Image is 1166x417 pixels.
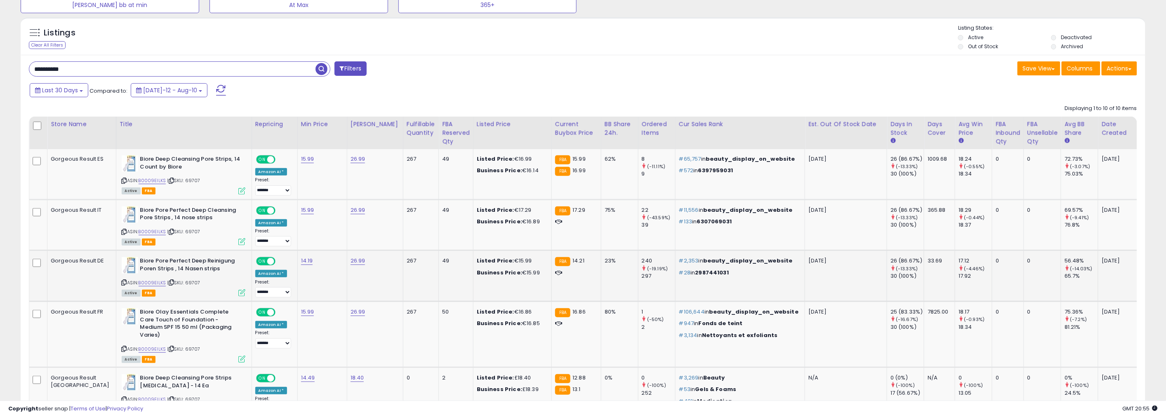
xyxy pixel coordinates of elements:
div: Preset: [255,228,291,247]
div: 0 (0%) [890,374,924,382]
small: FBA [555,206,570,216]
span: #133 [679,218,693,225]
div: 49 [442,257,467,265]
div: 30 (100%) [890,323,924,331]
span: ON [257,258,267,265]
b: Business Price: [477,166,522,174]
div: 26 (86.67%) [890,206,924,214]
div: 0 [1027,257,1055,265]
label: Archived [1061,43,1084,50]
div: 18.37 [959,221,992,229]
div: FBA inbound Qty [996,120,1020,146]
div: Amazon AI * [255,168,287,176]
div: Cur Sales Rank [679,120,801,129]
div: Clear All Filters [29,41,66,49]
div: FBA Reserved Qty [442,120,470,146]
span: #3,269 [679,374,699,382]
small: (-13.33%) [896,163,918,170]
p: in [679,269,799,276]
div: 49 [442,155,467,163]
a: Terms of Use [71,405,106,412]
b: Listed Price: [477,155,514,163]
span: 2025-09-10 20:55 GMT [1123,405,1158,412]
div: 75.03% [1065,170,1098,178]
div: Amazon AI * [255,387,287,394]
div: Avg Win Price [959,120,989,137]
small: (-0.55%) [964,163,985,170]
small: FBA [555,167,570,176]
b: Biore Deep Cleansing Pore Strips [MEDICAL_DATA] - 14 Ea [140,374,240,391]
div: 0 [996,155,1018,163]
a: Privacy Policy [107,405,143,412]
div: 0% [1065,374,1098,382]
b: Listed Price: [477,308,514,316]
p: in [679,167,799,174]
span: beauty_display_on_website [703,206,793,214]
small: FBA [555,257,570,266]
small: (-11.11%) [647,163,665,170]
small: (-43.59%) [647,214,670,221]
div: 75% [605,206,632,214]
span: 12.88 [572,374,586,382]
button: Columns [1062,61,1100,75]
div: 267 [407,308,432,316]
p: in [679,332,799,339]
span: #53 [679,385,690,393]
img: 41HVfRU40eL._SL40_.jpg [122,308,138,325]
img: 41HVfRU40eL._SL40_.jpg [122,374,138,391]
small: (-0.93%) [964,316,985,323]
label: Out of Stock [968,43,998,50]
a: 26.99 [351,257,365,265]
small: Avg BB Share. [1065,137,1069,145]
p: in [679,257,799,265]
div: 17.12 [959,257,992,265]
p: [DATE] [808,155,881,163]
div: 0 [996,374,1018,382]
span: Columns [1067,64,1093,73]
h5: Listings [44,27,75,39]
small: (-19.19%) [647,265,668,272]
span: FBA [142,239,156,246]
button: Last 30 Days [30,83,88,97]
div: 0 [1027,374,1055,382]
div: €15.99 [477,269,545,276]
b: Business Price: [477,218,522,225]
p: in [679,206,799,214]
b: Biore Pore Perfect Deep Cleansing Pore Strips , 14 nose strips [140,206,240,224]
span: #28 [679,269,690,276]
span: FBA [142,187,156,194]
img: 41HVfRU40eL._SL40_.jpg [122,206,138,223]
span: 6397959031 [698,166,733,174]
div: 7825.00 [928,308,949,316]
div: 30 (100%) [890,221,924,229]
div: Amazon AI * [255,270,287,277]
div: Gorgeous Result DE [51,257,110,265]
div: 0 [959,374,992,382]
div: 0 [996,308,1018,316]
span: All listings currently available for purchase on Amazon [122,356,141,363]
div: Days Cover [928,120,952,137]
div: 72.73% [1065,155,1098,163]
small: (-14.03%) [1070,265,1093,272]
div: 267 [407,206,432,214]
span: | SKU: 69707 [167,177,200,184]
div: 39 [642,221,675,229]
div: Title [120,120,248,129]
span: OFF [274,156,287,163]
div: 1 [642,308,675,316]
div: 75.36% [1065,308,1098,316]
label: Deactivated [1061,34,1092,41]
div: 365.88 [928,206,949,214]
b: Business Price: [477,385,522,393]
b: Biore Olay Essentials Complete Care Touch of Foundation - Medium SPF 15 50 ml (Packaging Varies) [140,308,240,341]
span: | SKU: 69707 [167,346,200,352]
div: 0% [605,374,632,382]
div: ASIN: [122,155,245,194]
span: | SKU: 69707 [167,228,200,235]
small: FBA [555,386,570,395]
div: €16.14 [477,167,545,174]
div: 0 [996,257,1018,265]
small: FBA [555,374,570,383]
div: ASIN: [122,308,245,362]
div: 30 (100%) [890,272,924,280]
